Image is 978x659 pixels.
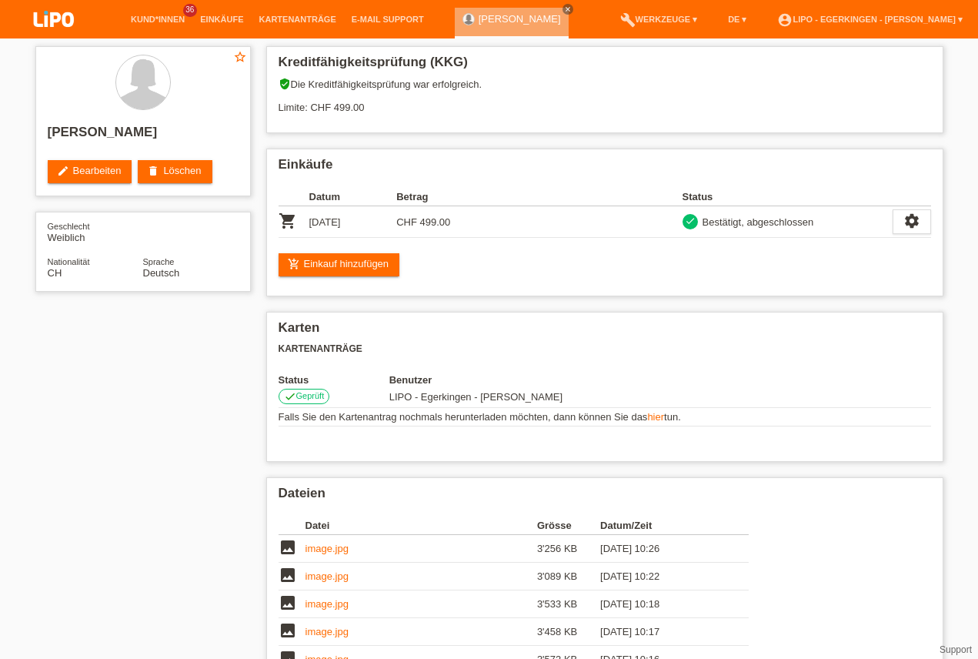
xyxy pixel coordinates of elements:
[192,15,251,24] a: Einkäufe
[279,320,931,343] h2: Karten
[48,160,132,183] a: editBearbeiten
[309,188,397,206] th: Datum
[389,391,562,403] span: 03.09.2025
[600,563,726,590] td: [DATE] 10:22
[288,258,300,270] i: add_shopping_cart
[564,5,572,13] i: close
[296,391,325,400] span: Geprüft
[613,15,706,24] a: buildWerkzeuge ▾
[48,125,239,148] h2: [PERSON_NAME]
[720,15,754,24] a: DE ▾
[620,12,636,28] i: build
[138,160,212,183] a: deleteLöschen
[647,411,664,423] a: hier
[305,570,349,582] a: image.jpg
[777,12,793,28] i: account_circle
[252,15,344,24] a: Kartenanträge
[344,15,432,24] a: E-Mail Support
[183,4,197,17] span: 36
[305,543,349,554] a: image.jpg
[305,598,349,610] a: image.jpg
[284,390,296,403] i: check
[537,590,600,618] td: 3'533 KB
[233,50,247,66] a: star_border
[233,50,247,64] i: star_border
[279,538,297,557] i: image
[537,618,600,646] td: 3'458 KB
[279,212,297,230] i: POSP00026983
[279,374,389,386] th: Status
[537,563,600,590] td: 3'089 KB
[279,78,291,90] i: verified_user
[279,621,297,640] i: image
[279,157,931,180] h2: Einkäufe
[279,55,931,78] h2: Kreditfähigkeitsprüfung (KKG)
[396,188,484,206] th: Betrag
[48,222,90,231] span: Geschlecht
[305,626,349,637] a: image.jpg
[685,216,696,226] i: check
[305,517,537,535] th: Datei
[123,15,192,24] a: Kund*innen
[600,618,726,646] td: [DATE] 10:17
[279,486,931,509] h2: Dateien
[600,535,726,563] td: [DATE] 10:26
[396,206,484,238] td: CHF 499.00
[698,214,814,230] div: Bestätigt, abgeschlossen
[389,374,650,386] th: Benutzer
[15,32,92,43] a: LIPO pay
[143,267,180,279] span: Deutsch
[57,165,69,177] i: edit
[769,15,970,24] a: account_circleLIPO - Egerkingen - [PERSON_NAME] ▾
[600,590,726,618] td: [DATE] 10:18
[279,253,400,276] a: add_shopping_cartEinkauf hinzufügen
[279,78,931,125] div: Die Kreditfähigkeitsprüfung war erfolgreich. Limite: CHF 499.00
[600,517,726,535] th: Datum/Zeit
[279,594,297,612] i: image
[940,644,972,655] a: Support
[48,220,143,243] div: Weiblich
[279,408,931,427] td: Falls Sie den Kartenantrag nochmals herunterladen möchten, dann können Sie das tun.
[147,165,159,177] i: delete
[537,535,600,563] td: 3'256 KB
[48,257,90,266] span: Nationalität
[479,13,561,25] a: [PERSON_NAME]
[279,343,931,355] h3: Kartenanträge
[537,517,600,535] th: Grösse
[309,206,397,238] td: [DATE]
[903,212,920,229] i: settings
[143,257,175,266] span: Sprache
[562,4,573,15] a: close
[683,188,893,206] th: Status
[279,566,297,584] i: image
[48,267,62,279] span: Schweiz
